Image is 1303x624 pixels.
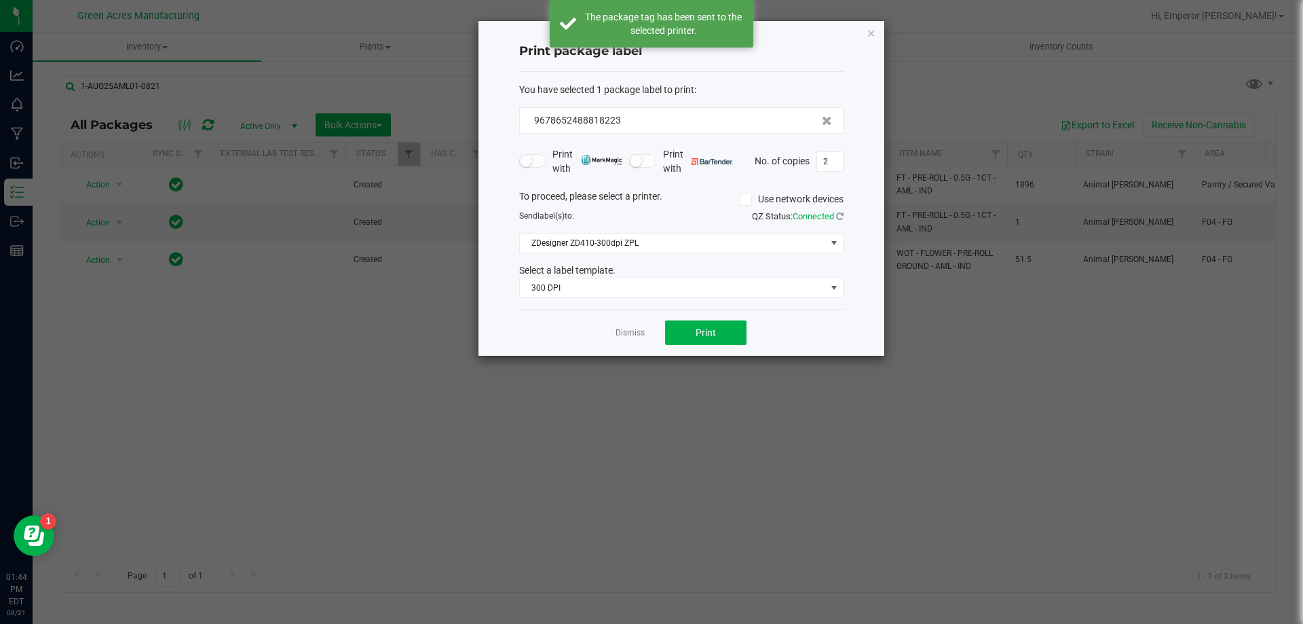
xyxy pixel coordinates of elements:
img: mark_magic_cybra.png [581,155,622,165]
div: : [519,83,844,97]
span: You have selected 1 package label to print [519,84,694,95]
span: Print with [663,147,733,176]
span: No. of copies [755,155,810,166]
span: 9678652488818223 [534,115,621,126]
iframe: Resource center unread badge [40,513,56,530]
h4: Print package label [519,43,844,60]
div: To proceed, please select a printer. [509,189,854,210]
button: Print [665,320,747,345]
span: QZ Status: [752,211,844,221]
span: Send to: [519,211,574,221]
span: 300 DPI [520,278,826,297]
iframe: Resource center [14,515,54,556]
span: label(s) [537,211,565,221]
img: bartender.png [692,158,733,165]
span: Print with [552,147,622,176]
span: ZDesigner ZD410-300dpi ZPL [520,234,826,253]
label: Use network devices [740,192,844,206]
span: Print [696,327,716,338]
div: Select a label template. [509,263,854,278]
span: Connected [793,211,834,221]
div: The package tag has been sent to the selected printer. [584,10,743,37]
a: Dismiss [616,327,645,339]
